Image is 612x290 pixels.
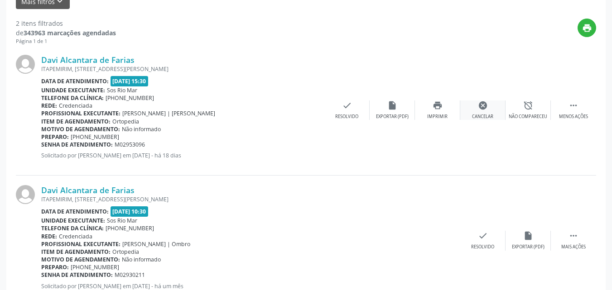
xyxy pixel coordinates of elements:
i: check [342,100,352,110]
span: Credenciada [59,102,92,109]
i: insert_drive_file [523,231,533,241]
a: Davi Alcantara de Farias [41,185,135,195]
div: Página 1 de 1 [16,38,116,45]
span: M02953096 [115,141,145,148]
span: Ortopedia [112,118,139,125]
b: Data de atendimento: [41,77,109,85]
b: Unidade executante: [41,217,105,224]
span: Credenciada [59,233,92,240]
span: Não informado [122,256,161,263]
i: insert_drive_file [387,100,397,110]
div: de [16,28,116,38]
i:  [569,231,578,241]
i: print [582,23,592,33]
span: [PHONE_NUMBER] [71,133,119,141]
span: Ortopedia [112,248,139,256]
strong: 343963 marcações agendadas [24,29,116,37]
i: check [478,231,488,241]
div: Resolvido [335,114,358,120]
span: [PHONE_NUMBER] [106,94,154,102]
b: Telefone da clínica: [41,94,104,102]
span: [DATE] 10:30 [111,206,149,217]
div: Cancelar [472,114,493,120]
b: Unidade executante: [41,86,105,94]
b: Item de agendamento: [41,248,111,256]
span: Sos Rio Mar [107,217,137,224]
div: ITAPEMIRIM, [STREET_ADDRESS][PERSON_NAME] [41,65,324,73]
span: [PHONE_NUMBER] [106,224,154,232]
span: M02930211 [115,271,145,279]
span: Sos Rio Mar [107,86,137,94]
b: Item de agendamento: [41,118,111,125]
p: Solicitado por [PERSON_NAME] em [DATE] - há 18 dias [41,152,324,159]
b: Motivo de agendamento: [41,256,120,263]
button: print [578,19,596,37]
b: Preparo: [41,133,69,141]
b: Rede: [41,233,57,240]
span: [PERSON_NAME] | Ombro [122,240,190,248]
img: img [16,55,35,74]
b: Data de atendimento: [41,208,109,215]
b: Senha de atendimento: [41,271,113,279]
b: Rede: [41,102,57,109]
i: cancel [478,100,488,110]
span: [DATE] 15:30 [111,76,149,86]
b: Profissional executante: [41,240,120,248]
span: Não informado [122,125,161,133]
div: Resolvido [471,244,494,250]
div: 2 itens filtrados [16,19,116,28]
div: Exportar (PDF) [512,244,545,250]
span: [PHONE_NUMBER] [71,263,119,271]
p: Solicitado por [PERSON_NAME] em [DATE] - há um mês [41,282,460,290]
div: Mais ações [561,244,586,250]
div: Não compareceu [509,114,547,120]
img: img [16,185,35,204]
b: Profissional executante: [41,109,120,117]
a: Davi Alcantara de Farias [41,55,135,65]
div: Exportar (PDF) [376,114,409,120]
div: ITAPEMIRIM, [STREET_ADDRESS][PERSON_NAME] [41,195,460,203]
b: Senha de atendimento: [41,141,113,148]
b: Telefone da clínica: [41,224,104,232]
b: Preparo: [41,263,69,271]
div: Menos ações [559,114,588,120]
i: alarm_off [523,100,533,110]
div: Imprimir [427,114,448,120]
i:  [569,100,578,110]
b: Motivo de agendamento: [41,125,120,133]
span: [PERSON_NAME] | [PERSON_NAME] [122,109,215,117]
i: print [433,100,443,110]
